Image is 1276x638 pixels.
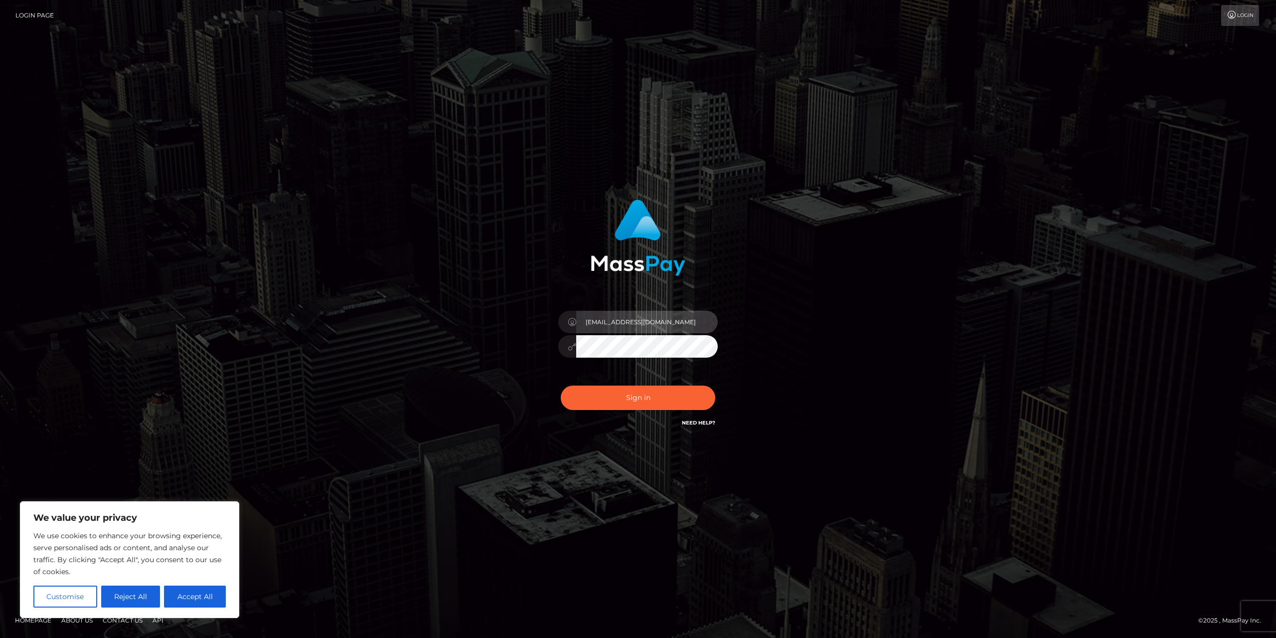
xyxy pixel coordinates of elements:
button: Customise [33,586,97,608]
input: Username... [576,311,718,333]
button: Reject All [101,586,160,608]
p: We use cookies to enhance your browsing experience, serve personalised ads or content, and analys... [33,530,226,578]
button: Sign in [561,386,715,410]
a: Contact Us [99,613,147,628]
img: MassPay Login [591,200,685,276]
div: We value your privacy [20,501,239,618]
a: Homepage [11,613,55,628]
a: Login [1221,5,1259,26]
a: About Us [57,613,97,628]
a: API [149,613,167,628]
p: We value your privacy [33,512,226,524]
a: Login Page [15,5,54,26]
button: Accept All [164,586,226,608]
a: Need Help? [682,420,715,426]
div: © 2025 , MassPay Inc. [1198,615,1269,626]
